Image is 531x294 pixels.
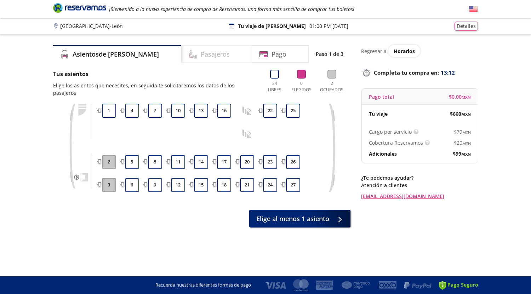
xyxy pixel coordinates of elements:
button: 23 [263,155,277,169]
button: 10 [171,104,185,118]
p: Adicionales [369,150,397,157]
p: Paso 1 de 3 [316,50,343,58]
p: Atención a clientes [361,181,478,189]
button: 21 [240,178,254,192]
span: $ 99 [453,150,471,157]
button: 2 [102,155,116,169]
button: 26 [286,155,300,169]
span: $ 20 [454,139,471,146]
button: 18 [217,178,231,192]
button: 12 [171,178,185,192]
p: Completa tu compra en : [361,68,478,77]
div: Regresar a ver horarios [361,45,478,57]
span: 13:12 [441,69,455,77]
p: 01:00 PM [DATE] [309,22,348,30]
button: Elige al menos 1 asiento [249,210,350,227]
p: Regresar a [361,47,387,55]
p: 0 Elegidos [290,80,313,93]
p: Cobertura Reservamos [369,139,423,146]
small: MXN [462,129,471,135]
a: Brand Logo [53,2,106,15]
p: Pago total [369,93,394,100]
span: $ 79 [454,128,471,136]
p: Tu viaje [369,110,388,117]
button: 24 [263,178,277,192]
a: [EMAIL_ADDRESS][DOMAIN_NAME] [361,192,478,200]
button: 14 [194,155,208,169]
p: Tu viaje de [PERSON_NAME] [238,22,306,30]
button: 8 [148,155,162,169]
small: MXN [461,151,471,157]
span: Elige al menos 1 asiento [256,214,329,224]
button: 7 [148,104,162,118]
h4: Pago [272,50,286,59]
h4: Pasajeros [201,50,230,59]
p: Elige los asientos que necesites, en seguida te solicitaremos los datos de los pasajeros [53,82,258,97]
p: [GEOGRAPHIC_DATA] - León [60,22,123,30]
em: ¡Bienvenido a la nueva experiencia de compra de Reservamos, una forma más sencilla de comprar tus... [109,6,354,12]
button: 16 [217,104,231,118]
button: 5 [125,155,139,169]
button: 17 [217,155,231,169]
button: 15 [194,178,208,192]
small: MXN [462,94,471,100]
button: 11 [171,155,185,169]
button: 13 [194,104,208,118]
p: 2 Ocupados [318,80,345,93]
span: $ 660 [450,110,471,117]
span: Horarios [394,48,415,54]
button: 9 [148,178,162,192]
button: 27 [286,178,300,192]
button: English [469,5,478,13]
button: 20 [240,155,254,169]
span: $ 0.00 [449,93,471,100]
button: 25 [286,104,300,118]
button: Detalles [455,22,478,31]
button: 3 [102,178,116,192]
small: MXN [461,111,471,117]
p: Recuerda nuestras diferentes formas de pago [155,282,251,289]
p: ¿Te podemos ayudar? [361,174,478,181]
p: Cargo por servicio [369,128,412,136]
button: 4 [125,104,139,118]
h4: Asientos de [PERSON_NAME] [73,50,159,59]
i: Brand Logo [53,2,106,13]
button: 1 [102,104,116,118]
p: Tus asientos [53,70,258,78]
button: 22 [263,104,277,118]
button: 6 [125,178,139,192]
p: 24 Libres [265,80,284,93]
small: MXN [462,140,471,146]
